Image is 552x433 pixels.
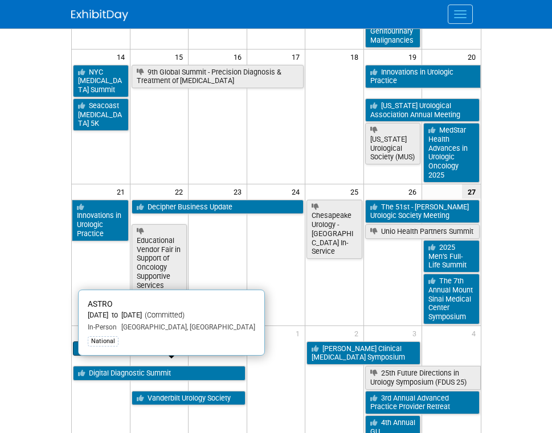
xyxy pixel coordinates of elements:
[142,311,185,319] span: (Committed)
[291,184,305,199] span: 24
[306,341,420,365] a: [PERSON_NAME] Clinical [MEDICAL_DATA] Symposium
[174,50,188,64] span: 15
[471,326,481,340] span: 4
[174,184,188,199] span: 22
[88,336,118,347] div: National
[132,65,304,88] a: 9th Global Summit - Precision Diagnosis & Treatment of [MEDICAL_DATA]
[132,224,187,292] a: Educational Vendor Fair in Support of Oncology Supportive Services
[407,50,422,64] span: 19
[73,341,246,356] a: ASTRO
[132,200,304,215] a: Decipher Business Update
[88,311,255,320] div: [DATE] to [DATE]
[232,50,247,64] span: 16
[365,123,421,164] a: [US_STATE] Urological Society (MUS)
[88,323,117,331] span: In-Person
[349,50,363,64] span: 18
[423,240,479,273] a: 2025 Men’s Full-Life Summit
[365,391,480,414] a: 3rd Annual Advanced Practice Provider Retreat
[448,5,473,24] button: Menu
[365,98,480,122] a: [US_STATE] Urological Association Annual Meeting
[232,184,247,199] span: 23
[365,224,480,239] a: Unio Health Partners Summit
[306,200,362,259] a: Chesapeake Urology - [GEOGRAPHIC_DATA] In-Service
[116,184,130,199] span: 21
[462,184,481,199] span: 27
[411,326,422,340] span: 3
[71,10,128,21] img: ExhibitDay
[467,50,481,64] span: 20
[73,98,129,131] a: Seacoast [MEDICAL_DATA] 5K
[291,50,305,64] span: 17
[295,326,305,340] span: 1
[88,299,112,308] span: ASTRO
[349,184,363,199] span: 25
[353,326,363,340] span: 2
[72,200,129,241] a: Innovations in Urologic Practice
[423,274,479,324] a: The 7th Annual Mount Sinai Medical Center Symposium
[117,323,255,331] span: [GEOGRAPHIC_DATA], [GEOGRAPHIC_DATA]
[132,391,246,406] a: Vanderbilt Urology Society
[73,65,129,97] a: NYC [MEDICAL_DATA] Summit
[365,65,481,88] a: Innovations in Urologic Practice
[73,366,246,381] a: Digital Diagnostic Summit
[407,184,422,199] span: 26
[116,50,130,64] span: 14
[423,123,479,182] a: MedStar Health Advances in Urologic Oncology 2025
[365,200,480,223] a: The 51st - [PERSON_NAME] Urologic Society Meeting
[365,366,481,389] a: 25th Future Directions in Urology Symposium (FDUS 25)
